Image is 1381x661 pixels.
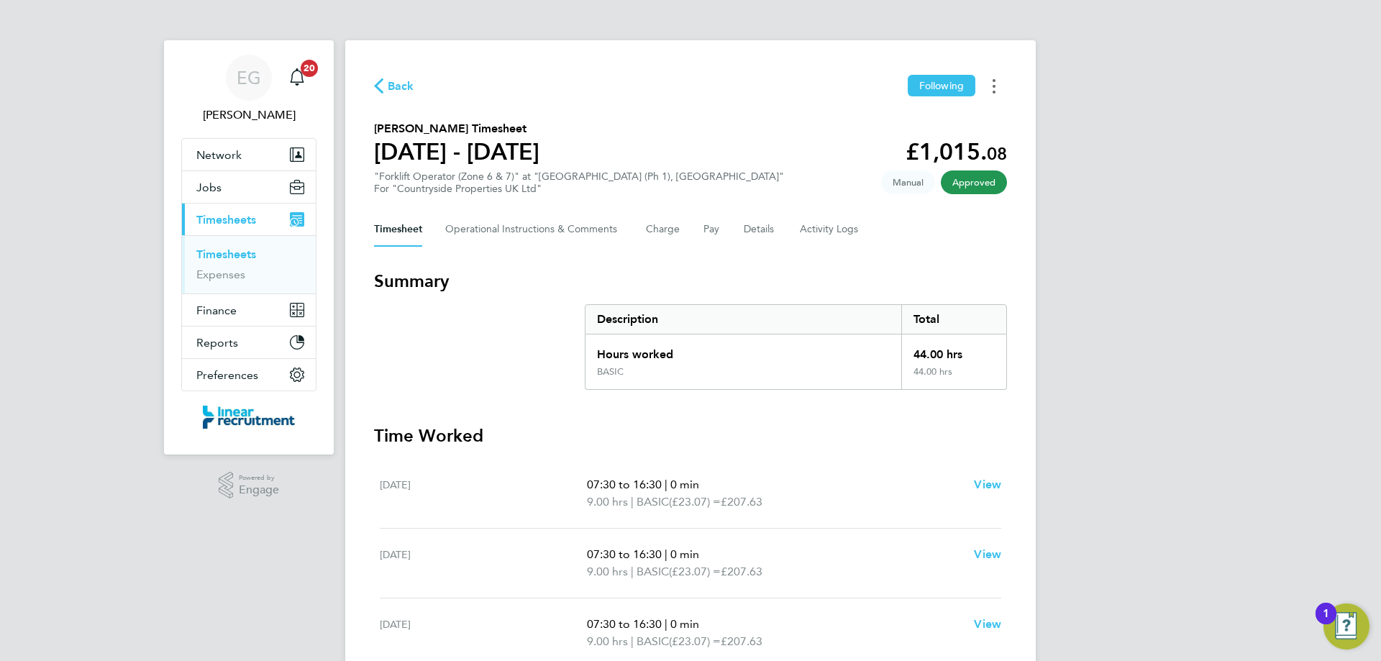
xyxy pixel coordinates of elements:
a: EG[PERSON_NAME] [181,55,316,124]
button: Timesheets Menu [981,75,1007,97]
span: Eshanthi Goonetilleke [181,106,316,124]
span: 07:30 to 16:30 [587,478,662,491]
span: | [665,617,667,631]
span: £207.63 [721,634,762,648]
span: 9.00 hrs [587,495,628,509]
span: £207.63 [721,495,762,509]
a: View [974,476,1001,493]
div: [DATE] [380,616,587,650]
div: Total [901,305,1006,334]
h2: [PERSON_NAME] Timesheet [374,120,539,137]
button: Preferences [182,359,316,391]
a: View [974,616,1001,633]
a: 20 [283,55,311,101]
button: Open Resource Center, 1 new notification [1323,603,1369,649]
h3: Time Worked [374,424,1007,447]
span: | [631,495,634,509]
button: Network [182,139,316,170]
a: Go to home page [181,406,316,429]
button: Jobs [182,171,316,203]
div: BASIC [597,366,624,378]
button: Details [744,212,777,247]
span: Preferences [196,368,258,382]
span: 0 min [670,478,699,491]
span: £207.63 [721,565,762,578]
span: Timesheets [196,213,256,227]
span: 9.00 hrs [587,565,628,578]
h3: Summary [374,270,1007,293]
button: Charge [646,212,680,247]
img: linearrecruitment-logo-retina.png [203,406,295,429]
span: Powered by [239,472,279,484]
a: View [974,546,1001,563]
div: 1 [1323,614,1329,632]
button: Timesheets [182,204,316,235]
span: 0 min [670,617,699,631]
span: (£23.07) = [669,565,721,578]
span: Finance [196,304,237,317]
span: | [631,565,634,578]
div: Timesheets [182,235,316,293]
span: Jobs [196,181,222,194]
span: This timesheet has been approved. [941,170,1007,194]
div: 44.00 hrs [901,366,1006,389]
span: | [631,634,634,648]
button: Timesheet [374,212,422,247]
span: 08 [987,143,1007,164]
div: Hours worked [585,334,901,366]
span: (£23.07) = [669,495,721,509]
div: For "Countryside Properties UK Ltd" [374,183,784,195]
span: View [974,617,1001,631]
div: Description [585,305,901,334]
button: Pay [703,212,721,247]
h1: [DATE] - [DATE] [374,137,539,166]
span: Engage [239,484,279,496]
div: [DATE] [380,476,587,511]
span: 20 [301,60,318,77]
button: Back [374,77,414,95]
nav: Main navigation [164,40,334,455]
button: Following [908,75,975,96]
span: This timesheet was manually created. [881,170,935,194]
button: Activity Logs [800,212,860,247]
span: 9.00 hrs [587,634,628,648]
span: 07:30 to 16:30 [587,547,662,561]
span: View [974,547,1001,561]
span: 07:30 to 16:30 [587,617,662,631]
span: View [974,478,1001,491]
span: (£23.07) = [669,634,721,648]
div: [DATE] [380,546,587,580]
span: BASIC [637,633,669,650]
span: | [665,478,667,491]
app-decimal: £1,015. [906,138,1007,165]
button: Reports [182,327,316,358]
span: Reports [196,336,238,350]
button: Operational Instructions & Comments [445,212,623,247]
span: | [665,547,667,561]
a: Powered byEngage [219,472,280,499]
span: Network [196,148,242,162]
a: Expenses [196,268,245,281]
div: Summary [585,304,1007,390]
a: Timesheets [196,247,256,261]
span: EG [237,68,261,87]
span: 0 min [670,547,699,561]
button: Finance [182,294,316,326]
span: Following [919,79,964,92]
div: "Forklift Operator (Zone 6 & 7)" at "[GEOGRAPHIC_DATA] (Ph 1), [GEOGRAPHIC_DATA]" [374,170,784,195]
span: Back [388,78,414,95]
span: BASIC [637,493,669,511]
span: BASIC [637,563,669,580]
div: 44.00 hrs [901,334,1006,366]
